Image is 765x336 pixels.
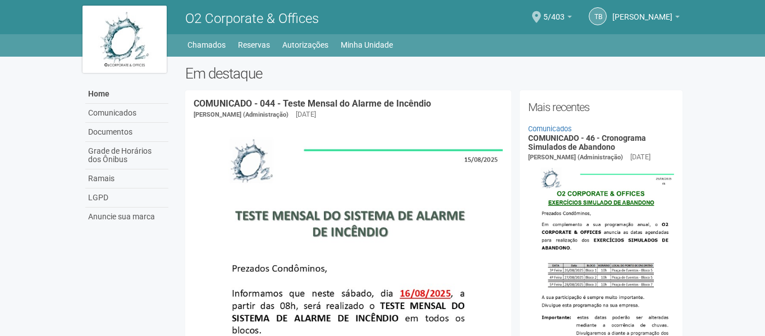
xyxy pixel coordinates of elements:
a: LGPD [85,188,168,208]
span: [PERSON_NAME] (Administração) [528,154,623,161]
a: COMUNICADO - 46 - Cronograma Simulados de Abandono [528,134,646,151]
a: Minha Unidade [341,37,393,53]
a: Autorizações [282,37,328,53]
div: [DATE] [296,109,316,119]
a: COMUNICADO - 044 - Teste Mensal do Alarme de Incêndio [194,98,431,109]
a: Comunicados [528,125,572,133]
a: TB [589,7,607,25]
a: 5/403 [543,14,572,23]
h2: Mais recentes [528,99,675,116]
a: Documentos [85,123,168,142]
h2: Em destaque [185,65,683,82]
a: Comunicados [85,104,168,123]
a: Ramais [85,169,168,188]
span: [PERSON_NAME] (Administração) [194,111,288,118]
a: Home [85,85,168,104]
a: Grade de Horários dos Ônibus [85,142,168,169]
a: Anuncie sua marca [85,208,168,226]
a: Chamados [187,37,226,53]
div: [DATE] [630,152,651,162]
a: Reservas [238,37,270,53]
span: Tatiana Buxbaum Grecco [612,2,672,21]
span: O2 Corporate & Offices [185,11,319,26]
img: logo.jpg [83,6,167,73]
span: 5/403 [543,2,565,21]
a: [PERSON_NAME] [612,14,680,23]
